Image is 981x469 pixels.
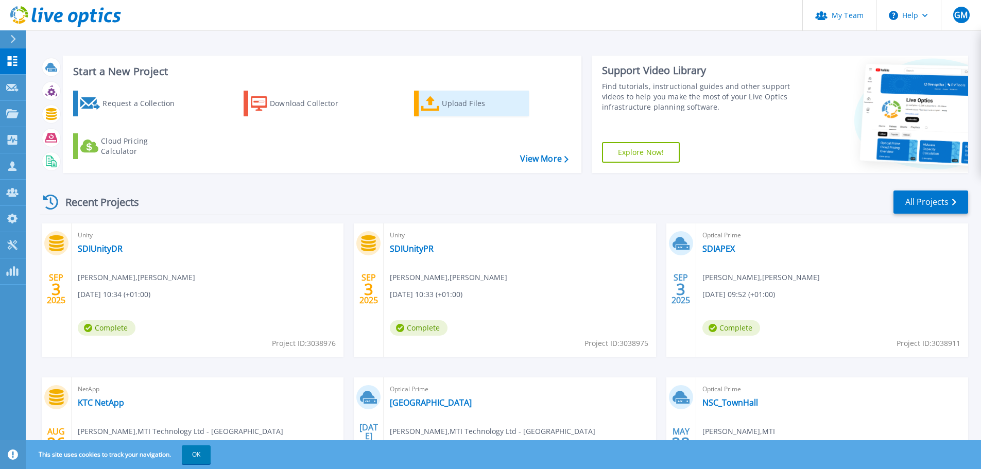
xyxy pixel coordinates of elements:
[520,154,568,164] a: View More
[702,244,735,254] a: SDIAPEX
[28,445,211,464] span: This site uses cookies to track your navigation.
[78,384,337,395] span: NetApp
[602,142,680,163] a: Explore Now!
[78,230,337,241] span: Unity
[78,397,124,408] a: KTC NetApp
[78,272,195,283] span: [PERSON_NAME] , [PERSON_NAME]
[47,439,65,447] span: 26
[702,320,760,336] span: Complete
[272,338,336,349] span: Project ID: 3038976
[390,397,472,408] a: [GEOGRAPHIC_DATA]
[702,397,758,408] a: NSC_TownHall
[897,338,960,349] span: Project ID: 3038911
[672,439,690,447] span: 28
[46,424,66,462] div: AUG 2025
[182,445,211,464] button: OK
[390,230,649,241] span: Unity
[676,285,685,293] span: 3
[51,285,61,293] span: 3
[442,93,524,114] div: Upload Files
[40,189,153,215] div: Recent Projects
[78,289,150,300] span: [DATE] 10:34 (+01:00)
[359,270,378,308] div: SEP 2025
[954,11,968,19] span: GM
[390,384,649,395] span: Optical Prime
[78,244,123,254] a: SDIUnityDR
[671,424,691,462] div: MAY 2025
[244,91,358,116] a: Download Collector
[390,289,462,300] span: [DATE] 10:33 (+01:00)
[359,424,378,462] div: [DATE] 2025
[702,384,962,395] span: Optical Prime
[671,270,691,308] div: SEP 2025
[78,320,135,336] span: Complete
[893,190,968,214] a: All Projects
[101,136,183,157] div: Cloud Pricing Calculator
[390,272,507,283] span: [PERSON_NAME] , [PERSON_NAME]
[364,285,373,293] span: 3
[414,91,529,116] a: Upload Files
[102,93,185,114] div: Request a Collection
[702,289,775,300] span: [DATE] 09:52 (+01:00)
[73,133,188,159] a: Cloud Pricing Calculator
[602,81,794,112] div: Find tutorials, instructional guides and other support videos to help you make the most of your L...
[73,91,188,116] a: Request a Collection
[73,66,568,77] h3: Start a New Project
[702,230,962,241] span: Optical Prime
[390,244,434,254] a: SDIUnityPR
[390,320,448,336] span: Complete
[702,426,775,437] span: [PERSON_NAME] , MTI
[270,93,352,114] div: Download Collector
[390,426,595,437] span: [PERSON_NAME] , MTI Technology Ltd - [GEOGRAPHIC_DATA]
[46,270,66,308] div: SEP 2025
[78,426,283,437] span: [PERSON_NAME] , MTI Technology Ltd - [GEOGRAPHIC_DATA]
[584,338,648,349] span: Project ID: 3038975
[602,64,794,77] div: Support Video Library
[702,272,820,283] span: [PERSON_NAME] , [PERSON_NAME]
